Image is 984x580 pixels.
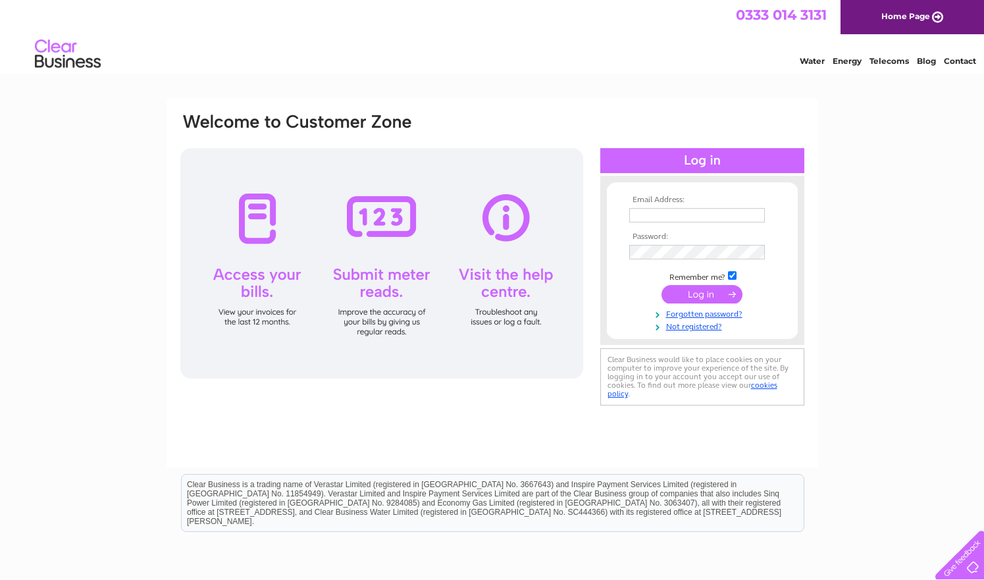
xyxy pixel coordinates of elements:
a: 0333 014 3131 [736,7,827,23]
td: Remember me? [626,269,779,282]
a: Water [800,56,825,66]
a: Forgotten password? [629,307,779,319]
a: Blog [917,56,936,66]
img: logo.png [34,34,101,74]
input: Submit [661,285,742,303]
a: Contact [944,56,976,66]
th: Password: [626,232,779,242]
a: cookies policy [608,381,777,398]
a: Telecoms [869,56,909,66]
th: Email Address: [626,196,779,205]
div: Clear Business would like to place cookies on your computer to improve your experience of the sit... [600,348,804,406]
div: Clear Business is a trading name of Verastar Limited (registered in [GEOGRAPHIC_DATA] No. 3667643... [182,7,804,64]
a: Not registered? [629,319,779,332]
a: Energy [833,56,862,66]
